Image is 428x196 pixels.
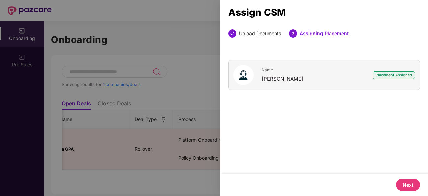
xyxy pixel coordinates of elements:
[262,67,303,72] span: Name
[262,76,303,82] span: [PERSON_NAME]
[233,65,254,85] img: svg+xml;base64,PHN2ZyB4bWxucz0iaHR0cDovL3d3dy53My5vcmcvMjAwMC9zdmciIHhtbG5zOnhsaW5rPSJodHRwOi8vd3...
[228,9,420,16] div: Assign CSM
[373,71,415,79] div: Placement Assigned
[292,31,294,36] span: 2
[230,31,234,36] span: check
[239,29,281,38] div: Upload Documents
[300,29,349,38] div: Assigning Placement
[396,179,420,191] button: Next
